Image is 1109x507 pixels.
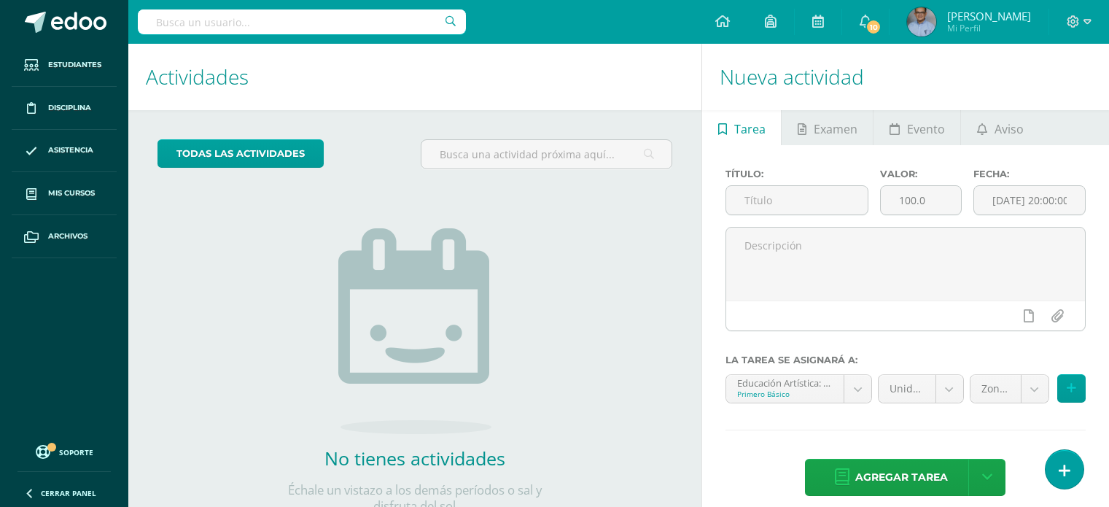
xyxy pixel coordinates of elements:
[157,139,324,168] a: todas las Actividades
[961,110,1039,145] a: Aviso
[48,102,91,114] span: Disciplina
[12,87,117,130] a: Disciplina
[855,460,948,495] span: Agregar tarea
[12,44,117,87] a: Estudiantes
[421,140,672,169] input: Busca una actividad próxima aquí...
[725,169,869,179] label: Título:
[880,169,962,179] label: Valor:
[907,112,945,147] span: Evento
[726,186,868,214] input: Título
[41,488,96,498] span: Cerrar panel
[48,187,95,199] span: Mis cursos
[865,19,882,35] span: 10
[12,172,117,215] a: Mis cursos
[146,44,684,110] h1: Actividades
[17,441,111,461] a: Soporte
[907,7,936,36] img: c9224ec7d4d01837cccb8d1b30e13377.png
[720,44,1092,110] h1: Nueva actividad
[734,112,766,147] span: Tarea
[726,375,871,403] a: Educación Artística: Educación Musical 'A'Primero Básico
[973,169,1086,179] label: Fecha:
[737,375,833,389] div: Educación Artística: Educación Musical 'A'
[725,355,1086,365] label: La tarea se asignará a:
[338,228,491,434] img: no_activities.png
[873,110,960,145] a: Evento
[995,112,1024,147] span: Aviso
[12,215,117,258] a: Archivos
[947,22,1031,34] span: Mi Perfil
[974,186,1085,214] input: Fecha de entrega
[881,186,961,214] input: Puntos máximos
[138,9,466,34] input: Busca un usuario...
[48,59,101,71] span: Estudiantes
[890,375,925,403] span: Unidad 4
[48,231,87,242] span: Archivos
[981,375,1010,403] span: Zona (100.0%)
[12,130,117,173] a: Asistencia
[737,389,833,399] div: Primero Básico
[782,110,873,145] a: Examen
[814,112,857,147] span: Examen
[970,375,1048,403] a: Zona (100.0%)
[879,375,963,403] a: Unidad 4
[702,110,781,145] a: Tarea
[59,447,93,457] span: Soporte
[48,144,93,156] span: Asistencia
[269,446,561,471] h2: No tienes actividades
[947,9,1031,23] span: [PERSON_NAME]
